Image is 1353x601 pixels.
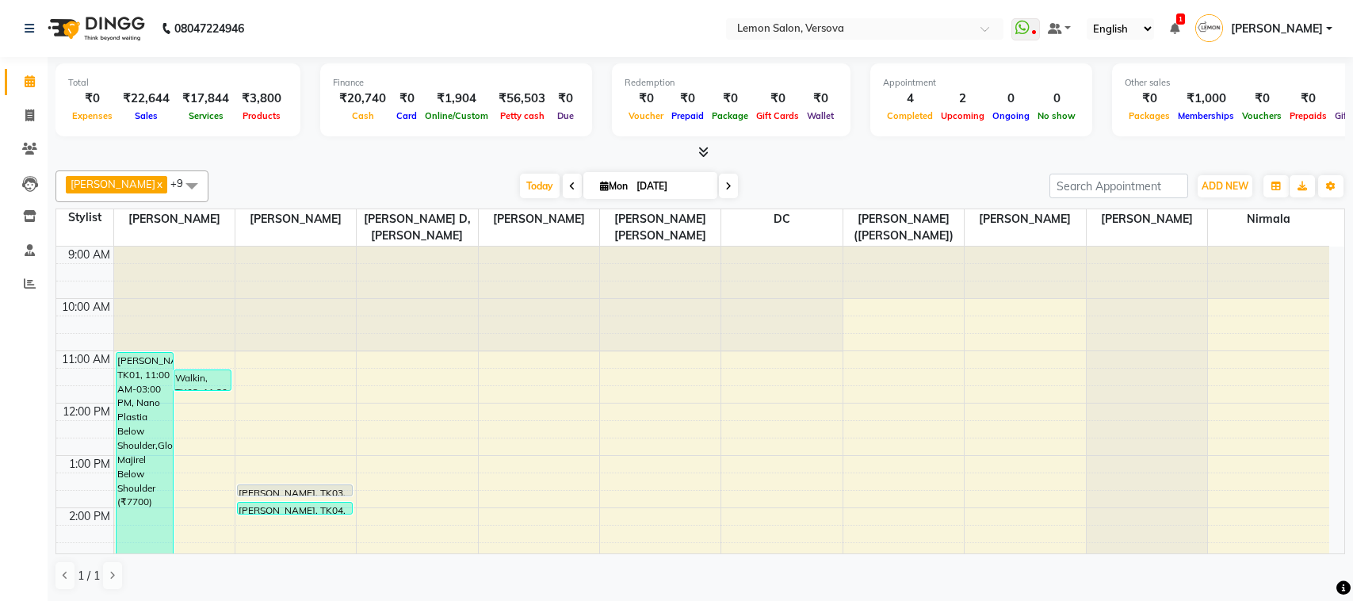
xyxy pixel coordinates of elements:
[1034,90,1080,108] div: 0
[40,6,149,51] img: logo
[1176,13,1185,25] span: 1
[553,110,578,121] span: Due
[552,90,579,108] div: ₹0
[596,180,632,192] span: Mon
[667,110,708,121] span: Prepaid
[803,110,838,121] span: Wallet
[66,456,113,473] div: 1:00 PM
[988,110,1034,121] span: Ongoing
[937,110,988,121] span: Upcoming
[752,90,803,108] div: ₹0
[235,90,288,108] div: ₹3,800
[1195,14,1223,42] img: SOMYA
[883,76,1080,90] div: Appointment
[1208,209,1329,229] span: Nirmala
[155,178,162,190] a: x
[68,90,117,108] div: ₹0
[68,76,288,90] div: Total
[392,90,421,108] div: ₹0
[600,209,720,246] span: [PERSON_NAME] [PERSON_NAME]
[238,503,353,514] div: [PERSON_NAME], TK04, 01:50 PM-02:05 PM, Threading Eyebrow (Men) (₹140)
[1125,90,1174,108] div: ₹0
[174,6,244,51] b: 08047224946
[185,110,227,121] span: Services
[1198,175,1252,197] button: ADD NEW
[348,110,378,121] span: Cash
[1034,110,1080,121] span: No show
[667,90,708,108] div: ₹0
[1170,21,1179,36] a: 1
[239,110,285,121] span: Products
[492,90,552,108] div: ₹56,503
[59,404,113,420] div: 12:00 PM
[1049,174,1188,198] input: Search Appointment
[1286,110,1331,121] span: Prepaids
[392,110,421,121] span: Card
[235,209,356,229] span: [PERSON_NAME]
[752,110,803,121] span: Gift Cards
[843,209,964,246] span: [PERSON_NAME] ([PERSON_NAME])
[117,90,176,108] div: ₹22,644
[114,209,235,229] span: [PERSON_NAME]
[421,90,492,108] div: ₹1,904
[1286,90,1331,108] div: ₹0
[56,209,113,226] div: Stylist
[1231,21,1323,37] span: [PERSON_NAME]
[59,299,113,316] div: 10:00 AM
[1238,110,1286,121] span: Vouchers
[937,90,988,108] div: 2
[1174,110,1238,121] span: Memberships
[176,90,235,108] div: ₹17,844
[803,90,838,108] div: ₹0
[965,209,1085,229] span: [PERSON_NAME]
[238,485,353,496] div: [PERSON_NAME], TK03, 01:30 PM-01:45 PM, Threading Eyebrows
[988,90,1034,108] div: 0
[170,177,195,189] span: +9
[1238,90,1286,108] div: ₹0
[479,209,599,229] span: [PERSON_NAME]
[333,76,579,90] div: Finance
[708,90,752,108] div: ₹0
[1125,110,1174,121] span: Packages
[333,90,392,108] div: ₹20,740
[131,110,162,121] span: Sales
[117,353,173,562] div: [PERSON_NAME], TK01, 11:00 AM-03:00 PM, Nano Plastia Below Shoulder,Global Majirel Below Shoulder...
[632,174,711,198] input: 2025-09-01
[520,174,560,198] span: Today
[883,90,937,108] div: 4
[1087,209,1207,229] span: [PERSON_NAME]
[71,178,155,190] span: [PERSON_NAME]
[721,209,842,229] span: DC
[883,110,937,121] span: Completed
[421,110,492,121] span: Online/Custom
[174,370,231,390] div: Walkin, TK02, 11:20 AM-11:45 AM, [PERSON_NAME] Styling (₹440)
[357,209,477,246] span: [PERSON_NAME] D,[PERSON_NAME]
[65,247,113,263] div: 9:00 AM
[625,76,838,90] div: Redemption
[496,110,548,121] span: Petty cash
[625,90,667,108] div: ₹0
[625,110,667,121] span: Voucher
[708,110,752,121] span: Package
[1202,180,1248,192] span: ADD NEW
[66,508,113,525] div: 2:00 PM
[78,568,100,584] span: 1 / 1
[1174,90,1238,108] div: ₹1,000
[68,110,117,121] span: Expenses
[59,351,113,368] div: 11:00 AM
